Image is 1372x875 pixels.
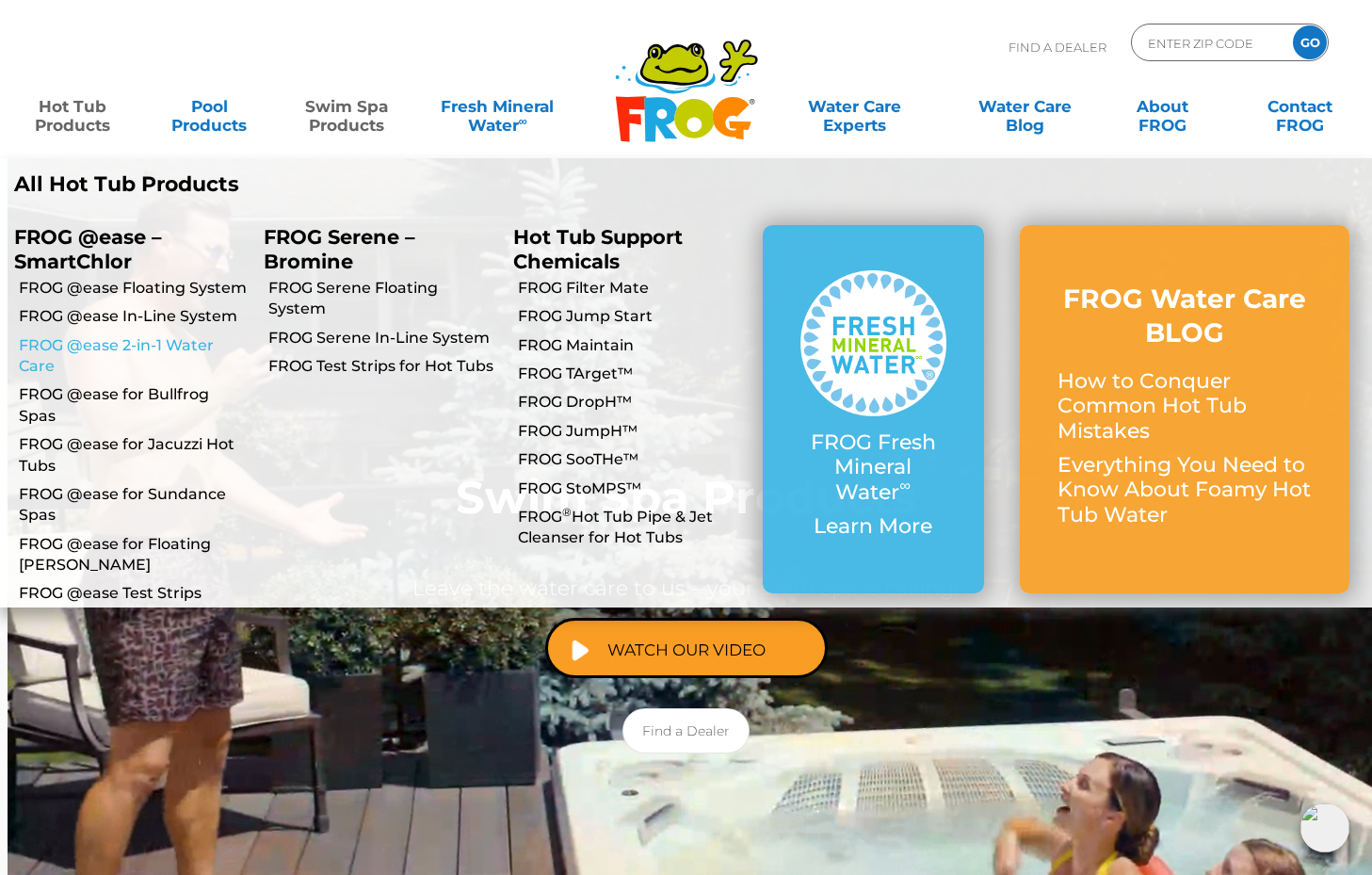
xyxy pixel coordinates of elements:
[19,384,250,427] a: FROG @ease for Bullfrog Spas
[768,88,942,125] a: Water CareExperts
[19,534,250,576] a: FROG @ease for Floating [PERSON_NAME]
[1009,24,1106,71] p: Find A Dealer
[518,278,749,299] a: FROG Filter Mate
[518,507,749,549] a: FROG®Hot Tub Pipe & Jet Cleanser for Hot Tubs
[430,88,564,125] a: Fresh MineralWater∞
[14,225,235,272] p: FROG @ease – SmartChlor
[518,364,749,384] a: FROG TArget™
[519,114,527,128] sup: ∞
[156,88,263,125] a: PoolProducts
[1293,25,1327,59] input: GO
[562,505,572,519] sup: ®
[19,434,250,477] a: FROG @ease for Jacuzzi Hot Tubs
[1300,803,1349,852] img: openIcon
[972,88,1078,125] a: Water CareBlog
[294,88,400,125] a: Swim SpaProducts
[1057,369,1312,444] p: How to Conquer Common Hot Tub Mistakes
[800,430,946,505] p: FROG Fresh Mineral Water
[264,225,485,272] p: FROG Serene – Bromine
[518,449,749,470] a: FROG SooTHe™
[19,484,250,527] a: FROG @ease for Sundance Spas
[800,270,946,548] a: FROG Fresh Mineral Water∞ Learn More
[19,88,125,125] a: Hot TubProducts
[19,306,250,327] a: FROG @ease In-Line System
[518,421,749,442] a: FROG JumpH™
[513,225,683,272] a: Hot Tub Support Chemicals
[518,392,749,413] a: FROG DropH™
[1247,88,1353,125] a: ContactFROG
[545,618,828,678] a: Watch Our Video
[268,356,499,377] a: FROG Test Strips for Hot Tubs
[268,278,499,320] a: FROG Serene Floating System
[268,328,499,348] a: FROG Serene In-Line System
[800,514,946,539] p: Learn More
[19,335,250,378] a: FROG @ease 2-in-1 Water Care
[19,583,250,604] a: FROG @ease Test Strips
[14,172,672,197] a: All Hot Tub Products
[518,478,749,499] a: FROG StoMPS™
[518,306,749,327] a: FROG Jump Start
[622,708,750,753] a: Find a Dealer
[1146,29,1273,57] input: Zip Code Form
[518,335,749,356] a: FROG Maintain
[1057,282,1312,350] h3: FROG Water Care BLOG
[1057,453,1312,527] p: Everything You Need to Know About Foamy Hot Tub Water
[1057,282,1312,537] a: FROG Water Care BLOG How to Conquer Common Hot Tub Mistakes Everything You Need to Know About Foa...
[1109,88,1216,125] a: AboutFROG
[19,278,250,299] a: FROG @ease Floating System
[899,476,911,494] sup: ∞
